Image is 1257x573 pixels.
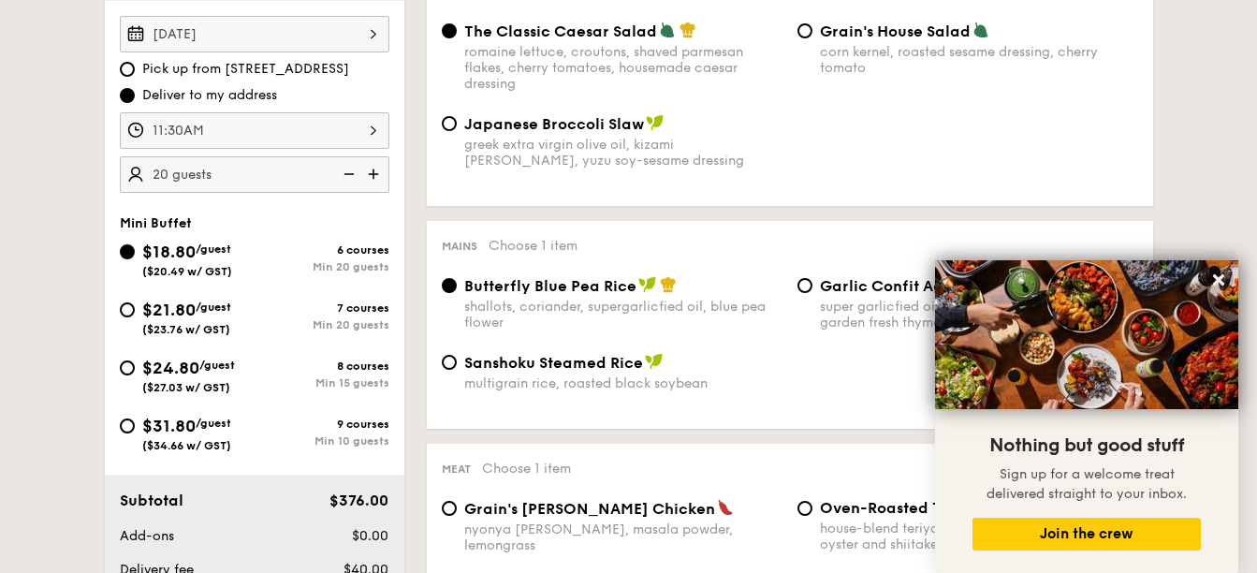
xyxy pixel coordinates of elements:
[659,22,676,38] img: icon-vegetarian.fe4039eb.svg
[464,115,644,133] span: Japanese Broccoli Slaw
[820,44,1138,76] div: corn kernel, roasted sesame dressing, cherry tomato
[255,260,389,273] div: Min 20 guests
[645,353,664,370] img: icon-vegan.f8ff3823.svg
[820,22,971,40] span: Grain's House Salad
[255,418,389,431] div: 9 courses
[442,116,457,131] input: Japanese Broccoli Slawgreek extra virgin olive oil, kizami [PERSON_NAME], yuzu soy-sesame dressing
[255,318,389,331] div: Min 20 guests
[142,265,232,278] span: ($20.49 w/ GST)
[464,354,643,372] span: Sanshoku Steamed Rice
[972,518,1201,551] button: Join the crew
[255,434,389,448] div: Min 10 guests
[142,439,231,452] span: ($34.66 w/ GST)
[680,22,696,38] img: icon-chef-hat.a58ddaea.svg
[820,499,1060,517] span: Oven-Roasted Teriyaki Chicken
[196,301,231,314] span: /guest
[120,419,135,433] input: $31.80/guest($34.66 w/ GST)9 coursesMin 10 guests
[142,323,230,336] span: ($23.76 w/ GST)
[464,299,782,331] div: shallots, coriander, supergarlicfied oil, blue pea flower
[646,114,665,131] img: icon-vegan.f8ff3823.svg
[120,156,389,193] input: Number of guests
[797,23,812,38] input: Grain's House Saladcorn kernel, roasted sesame dressing, cherry tomato
[987,466,1187,502] span: Sign up for a welcome treat delivered straight to your inbox.
[142,86,277,105] span: Deliver to my address
[464,277,636,295] span: Butterfly Blue Pea Rice
[120,302,135,317] input: $21.80/guest($23.76 w/ GST)7 coursesMin 20 guests
[464,375,782,391] div: multigrain rice, roasted black soybean
[717,499,734,516] img: icon-spicy.37a8142b.svg
[120,88,135,103] input: Deliver to my address
[464,137,782,169] div: greek extra virgin olive oil, kizami [PERSON_NAME], yuzu soy-sesame dressing
[120,16,389,52] input: Event date
[120,492,183,509] span: Subtotal
[820,299,1138,331] div: super garlicfied oil, slow baked cherry tomatoes, garden fresh thyme
[482,461,571,477] span: Choose 1 item
[797,278,812,293] input: Garlic Confit Aglio Oliosuper garlicfied oil, slow baked cherry tomatoes, garden fresh thyme
[196,417,231,430] span: /guest
[255,376,389,389] div: Min 15 guests
[935,260,1238,409] img: DSC07876-Edit02-Large.jpeg
[1204,265,1234,295] button: Close
[489,238,577,254] span: Choose 1 item
[120,112,389,149] input: Event time
[142,416,196,436] span: $31.80
[329,492,388,509] span: $376.00
[142,381,230,394] span: ($27.03 w/ GST)
[120,62,135,77] input: Pick up from [STREET_ADDRESS]
[196,242,231,256] span: /guest
[255,301,389,315] div: 7 courses
[820,521,1138,552] div: house-blend teriyaki sauce, baby bok choy, king oyster and shiitake mushrooms
[442,463,471,476] span: Meat
[255,360,389,373] div: 8 courses
[638,276,657,293] img: icon-vegan.f8ff3823.svg
[989,434,1184,457] span: Nothing but good stuff
[660,276,677,293] img: icon-chef-hat.a58ddaea.svg
[142,60,349,79] span: Pick up from [STREET_ADDRESS]
[120,215,192,231] span: Mini Buffet
[464,22,657,40] span: The Classic Caesar Salad
[442,501,457,516] input: Grain's [PERSON_NAME] Chickennyonya [PERSON_NAME], masala powder, lemongrass
[255,243,389,257] div: 6 courses
[442,23,457,38] input: The Classic Caesar Saladromaine lettuce, croutons, shaved parmesan flakes, cherry tomatoes, house...
[333,156,361,192] img: icon-reduce.1d2dbef1.svg
[120,360,135,375] input: $24.80/guest($27.03 w/ GST)8 coursesMin 15 guests
[442,278,457,293] input: Butterfly Blue Pea Riceshallots, coriander, supergarlicfied oil, blue pea flower
[797,501,812,516] input: Oven-Roasted Teriyaki Chickenhouse-blend teriyaki sauce, baby bok choy, king oyster and shiitake ...
[972,22,989,38] img: icon-vegetarian.fe4039eb.svg
[442,355,457,370] input: Sanshoku Steamed Ricemultigrain rice, roasted black soybean
[142,358,199,378] span: $24.80
[820,277,997,295] span: Garlic Confit Aglio Olio
[352,528,388,544] span: $0.00
[120,244,135,259] input: $18.80/guest($20.49 w/ GST)6 coursesMin 20 guests
[464,44,782,92] div: romaine lettuce, croutons, shaved parmesan flakes, cherry tomatoes, housemade caesar dressing
[464,522,782,553] div: nyonya [PERSON_NAME], masala powder, lemongrass
[120,528,174,544] span: Add-ons
[361,156,389,192] img: icon-add.58712e84.svg
[142,300,196,320] span: $21.80
[142,242,196,262] span: $18.80
[442,240,477,253] span: Mains
[464,500,715,518] span: Grain's [PERSON_NAME] Chicken
[199,359,235,372] span: /guest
